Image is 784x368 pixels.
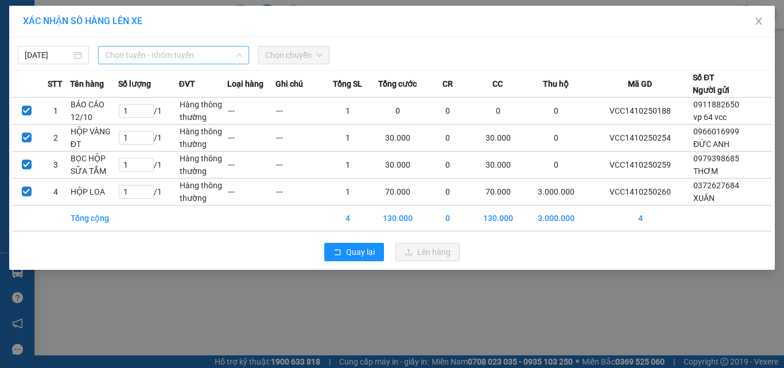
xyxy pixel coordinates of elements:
td: 30.000 [472,152,524,179]
span: XUÂN [693,193,715,203]
td: 3.000.000 [524,206,588,231]
td: 0 [424,152,472,179]
td: 30.000 [372,125,424,152]
strong: CÔNG TY TNHH VĨNH QUANG [83,20,239,32]
td: 70.000 [372,179,424,206]
span: ĐỨC ANH [693,140,729,149]
span: Chọn chuyến [265,47,323,64]
strong: PHIẾU GỬI HÀNG [114,34,207,46]
strong: : [DOMAIN_NAME] [110,59,212,70]
span: 0979398685 [693,154,739,163]
td: 130.000 [372,206,424,231]
span: STT [48,78,63,90]
td: 4 [588,206,693,231]
strong: Hotline : 0889 23 23 23 [123,48,198,57]
td: HỘP VÀNG ĐT [70,125,118,152]
td: HỘP LOA [70,179,118,206]
td: 1 [41,98,69,125]
span: THƠM [693,166,718,176]
span: down [236,52,243,59]
img: logo [11,18,65,72]
span: vp 64 vcc [693,113,727,122]
td: 0 [424,98,472,125]
td: 0 [472,98,524,125]
span: 0911882650 [693,100,739,109]
td: 3.000.000 [524,179,588,206]
button: uploadLên hàng [395,243,460,261]
td: 0 [424,125,472,152]
td: 2 [41,125,69,152]
td: 0 [524,98,588,125]
td: 0 [424,179,472,206]
td: BÁO CÁO 12/10 [70,98,118,125]
span: Thu hộ [543,78,569,90]
span: Chọn tuyến - nhóm tuyến [105,47,242,64]
td: 4 [41,179,69,206]
td: 0 [524,125,588,152]
td: VCC1410250259 [588,152,693,179]
div: Số ĐT Người gửi [693,71,729,96]
td: 70.000 [472,179,524,206]
td: 0 [424,206,472,231]
td: BỌC HỘP SỮA TẮM [70,152,118,179]
input: 14/10/2025 [25,49,72,61]
span: Mã GD [628,78,652,90]
span: Tổng cước [378,78,417,90]
td: VCC1410250260 [588,179,693,206]
span: Website [110,61,137,69]
span: 0966016999 [693,127,739,136]
span: 0372627684 [693,181,739,190]
td: 3 [41,152,69,179]
td: 30.000 [372,152,424,179]
span: Tên hàng [70,78,104,90]
td: 0 [524,152,588,179]
td: Tổng cộng [70,206,118,231]
td: 30.000 [472,125,524,152]
td: VCC1410250254 [588,125,693,152]
td: 0 [372,98,424,125]
span: XÁC NHẬN SỐ HÀNG LÊN XE [23,16,142,26]
span: CR [443,78,453,90]
button: Close [743,6,775,38]
td: 130.000 [472,206,524,231]
td: VCC1410250188 [588,98,693,125]
span: close [754,17,763,26]
span: CC [492,78,503,90]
